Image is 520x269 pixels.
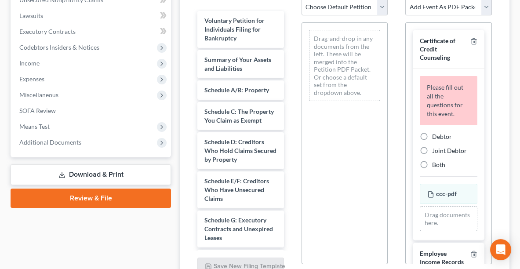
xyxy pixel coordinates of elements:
span: Joint Debtor [432,147,467,154]
span: Certificate of Credit Counseling [420,37,455,61]
span: Schedule C: The Property You Claim as Exempt [204,108,274,124]
span: Expenses [19,75,44,83]
div: Open Intercom Messenger [490,239,511,260]
span: Income [19,59,40,67]
div: Drag-and-drop in any documents from the left. These will be merged into the Petition PDF Packet. ... [309,30,381,101]
span: Schedule A/B: Property [204,86,269,94]
span: Both [432,161,445,168]
span: Miscellaneous [19,91,58,98]
span: Additional Documents [19,138,81,146]
span: Executory Contracts [19,28,76,35]
span: Debtor [432,133,452,140]
a: Download & Print [11,164,171,185]
span: ccc-pdf [436,190,457,197]
span: Voluntary Petition for Individuals Filing for Bankruptcy [204,17,265,42]
span: Schedule E/F: Creditors Who Have Unsecured Claims [204,177,269,202]
div: Drag documents here. [420,206,477,231]
span: Means Test [19,123,50,130]
span: Schedule G: Executory Contracts and Unexpired Leases [204,216,273,241]
span: Employee Income Records [420,250,464,265]
span: Please fill out all the questions for this event. [427,84,463,117]
span: SOFA Review [19,107,56,114]
a: Review & File [11,189,171,208]
a: SOFA Review [12,103,171,119]
span: Lawsuits [19,12,43,19]
a: Lawsuits [12,8,171,24]
span: Codebtors Insiders & Notices [19,44,99,51]
span: Schedule D: Creditors Who Hold Claims Secured by Property [204,138,276,163]
a: Executory Contracts [12,24,171,40]
span: Summary of Your Assets and Liabilities [204,56,271,72]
